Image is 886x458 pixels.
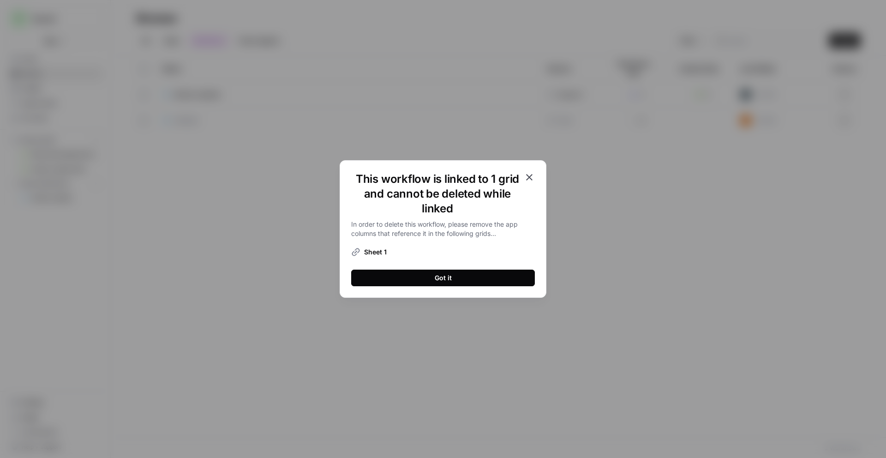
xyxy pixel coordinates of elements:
[435,273,452,283] div: Got it
[351,246,535,259] a: Sheet 1
[351,270,535,286] button: Got it
[351,220,535,238] p: In order to delete this workflow, please remove the app columns that reference it in the followin...
[351,172,524,216] h1: This workflow is linked to 1 grid and cannot be deleted while linked
[364,247,387,257] span: Sheet 1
